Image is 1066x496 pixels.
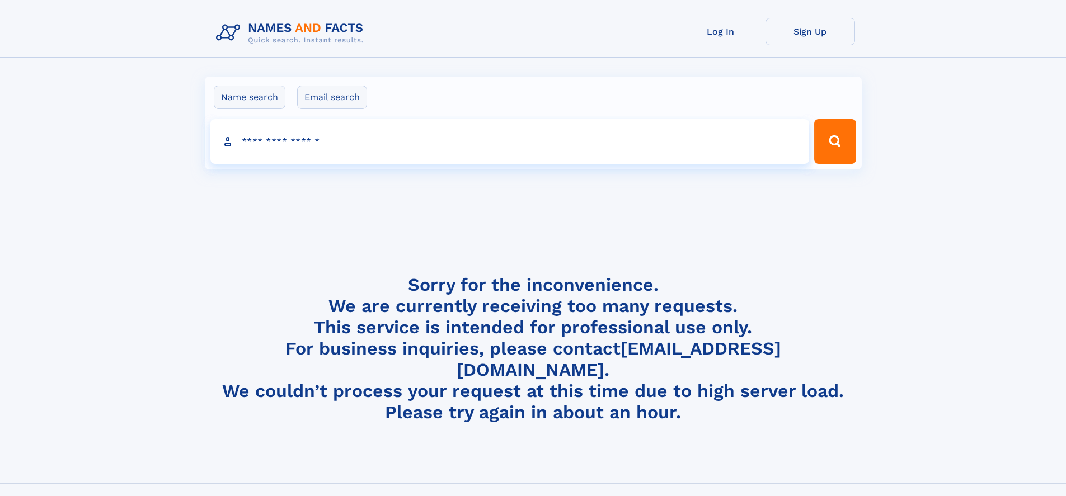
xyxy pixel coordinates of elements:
[766,18,855,45] a: Sign Up
[212,18,373,48] img: Logo Names and Facts
[212,274,855,423] h4: Sorry for the inconvenience. We are currently receiving too many requests. This service is intend...
[457,338,781,380] a: [EMAIL_ADDRESS][DOMAIN_NAME]
[210,119,810,164] input: search input
[297,86,367,109] label: Email search
[676,18,766,45] a: Log In
[814,119,856,164] button: Search Button
[214,86,285,109] label: Name search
